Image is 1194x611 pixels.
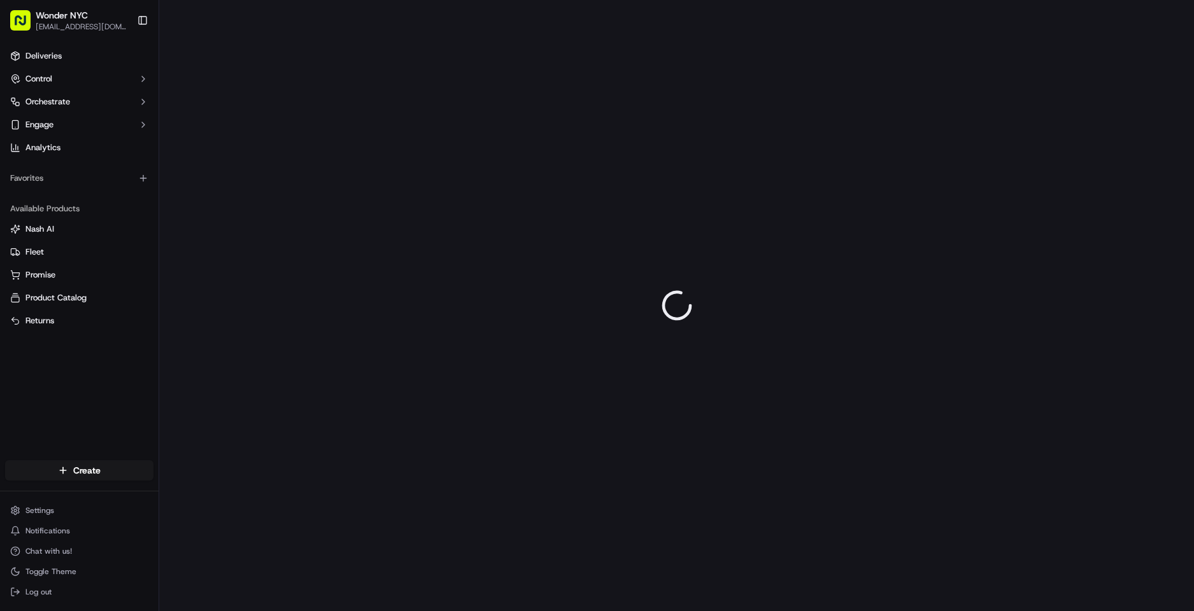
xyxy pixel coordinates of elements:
button: Settings [5,502,153,519]
button: Engage [5,115,153,135]
button: Toggle Theme [5,563,153,580]
span: Returns [25,315,54,327]
button: Nash AI [5,219,153,239]
button: Control [5,69,153,89]
span: Settings [25,505,54,516]
span: Notifications [25,526,70,536]
div: Favorites [5,168,153,188]
button: Chat with us! [5,542,153,560]
button: Wonder NYC [36,9,88,22]
a: Returns [10,315,148,327]
button: Wonder NYC[EMAIL_ADDRESS][DOMAIN_NAME] [5,5,132,36]
button: Returns [5,311,153,331]
button: Orchestrate [5,92,153,112]
button: Log out [5,583,153,601]
a: Deliveries [5,46,153,66]
span: Toggle Theme [25,566,76,577]
span: Log out [25,587,52,597]
button: Promise [5,265,153,285]
button: [EMAIL_ADDRESS][DOMAIN_NAME] [36,22,127,32]
span: Promise [25,269,55,281]
button: Notifications [5,522,153,540]
a: Nash AI [10,223,148,235]
span: Control [25,73,52,85]
div: Available Products [5,199,153,219]
span: Chat with us! [25,546,72,556]
span: Fleet [25,246,44,258]
span: Deliveries [25,50,62,62]
span: Engage [25,119,53,130]
button: Fleet [5,242,153,262]
button: Create [5,460,153,481]
a: Analytics [5,137,153,158]
span: Analytics [25,142,60,153]
span: Nash AI [25,223,54,235]
a: Product Catalog [10,292,148,304]
span: Orchestrate [25,96,70,108]
a: Fleet [10,246,148,258]
span: Create [73,464,101,477]
a: Promise [10,269,148,281]
span: Product Catalog [25,292,87,304]
button: Product Catalog [5,288,153,308]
